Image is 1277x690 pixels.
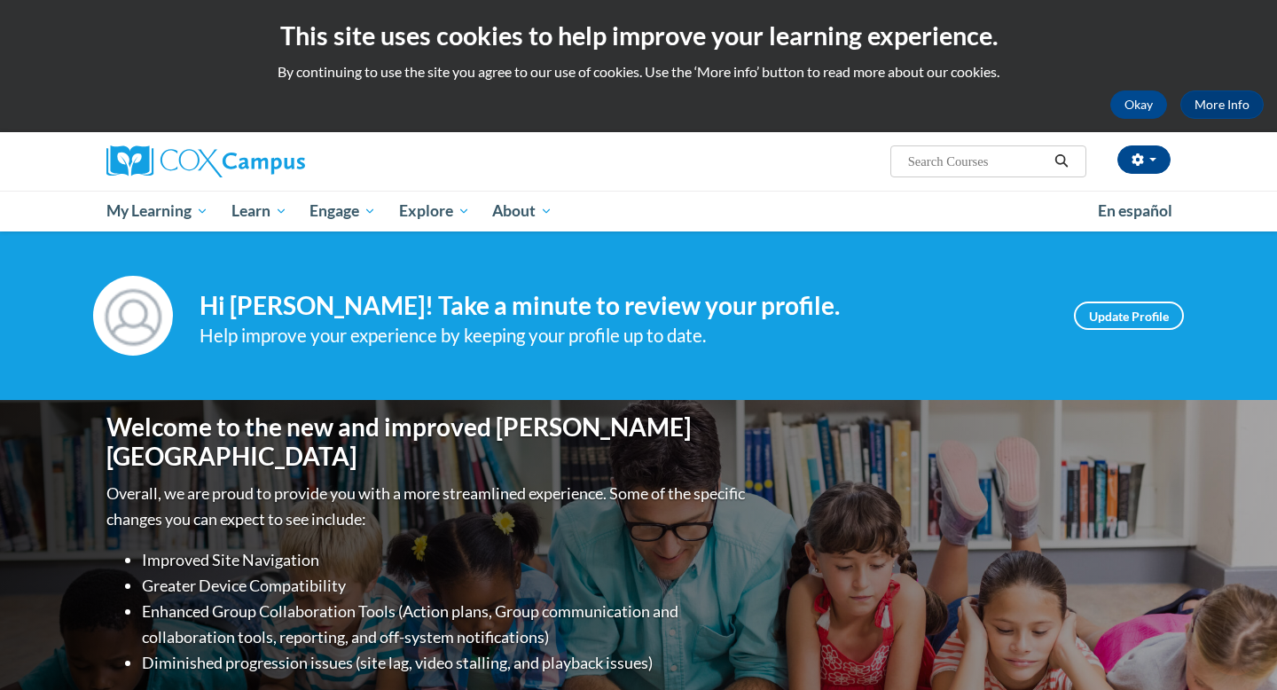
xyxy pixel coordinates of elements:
[93,276,173,356] img: Profile Image
[1206,619,1263,676] iframe: Button to launch messaging window
[106,145,443,177] a: Cox Campus
[309,200,376,222] span: Engage
[200,321,1047,350] div: Help improve your experience by keeping your profile up to date.
[95,191,220,231] a: My Learning
[142,599,749,650] li: Enhanced Group Collaboration Tools (Action plans, Group communication and collaboration tools, re...
[1117,145,1171,174] button: Account Settings
[142,573,749,599] li: Greater Device Compatibility
[13,18,1264,53] h2: This site uses cookies to help improve your learning experience.
[106,200,208,222] span: My Learning
[1074,302,1184,330] a: Update Profile
[106,481,749,532] p: Overall, we are proud to provide you with a more streamlined experience. Some of the specific cha...
[388,191,482,231] a: Explore
[220,191,299,231] a: Learn
[106,412,749,472] h1: Welcome to the new and improved [PERSON_NAME][GEOGRAPHIC_DATA]
[80,191,1197,231] div: Main menu
[298,191,388,231] a: Engage
[492,200,552,222] span: About
[1048,151,1075,172] button: Search
[1180,90,1264,119] a: More Info
[231,200,287,222] span: Learn
[399,200,470,222] span: Explore
[106,145,305,177] img: Cox Campus
[1086,192,1184,230] a: En español
[906,151,1048,172] input: Search Courses
[142,650,749,676] li: Diminished progression issues (site lag, video stalling, and playback issues)
[142,547,749,573] li: Improved Site Navigation
[1098,201,1172,220] span: En español
[1110,90,1167,119] button: Okay
[13,62,1264,82] p: By continuing to use the site you agree to our use of cookies. Use the ‘More info’ button to read...
[482,191,565,231] a: About
[200,291,1047,321] h4: Hi [PERSON_NAME]! Take a minute to review your profile.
